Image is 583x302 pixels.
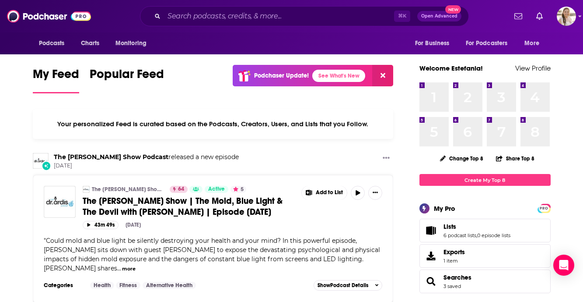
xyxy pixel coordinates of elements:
[44,186,76,218] img: The Dr. Ardis Show | The Mold, Blue Light & The Devil with Daniel Huber | Episode 10.01.2025
[368,186,382,200] button: Show More Button
[422,275,440,288] a: Searches
[33,153,49,169] img: The Dr. Ardis Show Podcast
[90,67,164,87] span: Popular Feed
[92,186,164,193] a: The [PERSON_NAME] Show Podcast
[122,265,136,273] button: more
[302,186,347,200] button: Show More Button
[539,205,549,212] span: PRO
[422,250,440,262] span: Exports
[434,204,455,213] div: My Pro
[435,153,489,164] button: Change Top 8
[445,5,461,14] span: New
[83,195,295,217] a: The [PERSON_NAME] Show | The Mold, Blue Light & The Devil with [PERSON_NAME] | Episode [DATE]
[81,37,100,50] span: Charts
[496,150,535,167] button: Share Top 8
[518,35,550,52] button: open menu
[443,232,476,238] a: 6 podcast lists
[419,64,483,72] a: Welcome Estefania!
[443,223,510,231] a: Lists
[83,186,90,193] img: The Dr. Ardis Show Podcast
[553,255,574,276] div: Open Intercom Messenger
[143,282,196,289] a: Alternative Health
[90,67,164,93] a: Popular Feed
[164,9,394,23] input: Search podcasts, credits, & more...
[205,186,228,193] a: Active
[394,11,410,22] span: ⌘ K
[409,35,461,52] button: open menu
[33,35,76,52] button: open menu
[524,37,539,50] span: More
[44,237,380,272] span: Could mold and blue light be silently destroying your health and your mind? In this powerful epis...
[443,248,465,256] span: Exports
[115,37,147,50] span: Monitoring
[109,35,158,52] button: open menu
[7,8,91,25] img: Podchaser - Follow, Share and Rate Podcasts
[511,9,526,24] a: Show notifications dropdown
[312,70,365,82] a: See What's New
[515,64,551,72] a: View Profile
[33,109,394,139] div: Your personalized Feed is curated based on the Podcasts, Creators, Users, and Lists that you Follow.
[230,186,246,193] button: 5
[90,282,114,289] a: Health
[419,270,551,293] span: Searches
[379,153,393,164] button: Show More Button
[533,9,546,24] a: Show notifications dropdown
[42,161,51,171] div: New Episode
[117,264,121,272] span: ...
[557,7,576,26] img: User Profile
[415,37,450,50] span: For Business
[254,72,309,79] p: Podchaser Update!
[126,222,141,228] div: [DATE]
[39,37,65,50] span: Podcasts
[54,153,168,161] a: The Dr. Ardis Show Podcast
[443,223,456,231] span: Lists
[419,244,551,268] a: Exports
[443,283,461,289] a: 3 saved
[170,186,188,193] a: 64
[44,237,380,272] span: "
[116,282,140,289] a: Fitness
[316,189,343,196] span: Add to List
[557,7,576,26] span: Logged in as acquavie
[33,67,79,93] a: My Feed
[314,280,383,291] button: ShowPodcast Details
[422,224,440,237] a: Lists
[178,185,184,194] span: 64
[208,185,225,194] span: Active
[83,195,283,217] span: The [PERSON_NAME] Show | The Mold, Blue Light & The Devil with [PERSON_NAME] | Episode [DATE]
[140,6,469,26] div: Search podcasts, credits, & more...
[557,7,576,26] button: Show profile menu
[318,282,368,288] span: Show Podcast Details
[44,282,83,289] h3: Categories
[421,14,457,18] span: Open Advanced
[75,35,105,52] a: Charts
[417,11,461,21] button: Open AdvancedNew
[477,232,510,238] a: 0 episode lists
[419,174,551,186] a: Create My Top 8
[460,35,520,52] button: open menu
[419,219,551,242] span: Lists
[443,258,465,264] span: 1 item
[83,221,119,229] button: 43m 49s
[54,162,239,170] span: [DATE]
[33,67,79,87] span: My Feed
[539,205,549,211] a: PRO
[54,153,239,161] h3: released a new episode
[466,37,508,50] span: For Podcasters
[443,274,471,281] a: Searches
